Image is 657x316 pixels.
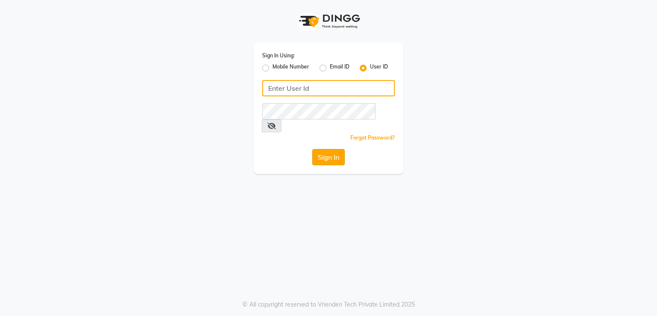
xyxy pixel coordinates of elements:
[262,52,295,60] label: Sign In Using:
[294,9,363,34] img: logo1.svg
[262,103,376,119] input: Username
[330,63,349,73] label: Email ID
[272,63,309,73] label: Mobile Number
[370,63,388,73] label: User ID
[312,149,345,165] button: Sign In
[262,80,395,96] input: Username
[350,134,395,141] a: Forgot Password?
